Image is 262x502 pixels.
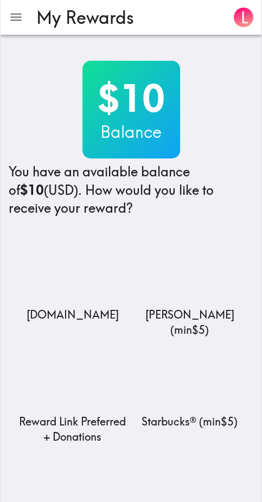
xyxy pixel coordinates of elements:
[18,307,127,322] p: [DOMAIN_NAME]
[20,182,44,198] b: $10
[136,307,244,338] p: [PERSON_NAME] ( min $5 )
[136,239,244,307] img: Lowe's
[18,346,127,444] a: Reward Link Preferred + DonationsReward Link Preferred + Donations
[9,163,253,218] h4: You have an available balance of (USD) . How would you like to receive your reward?
[36,7,221,28] h3: My Rewards
[82,120,180,143] h3: Balance
[136,239,244,338] a: Lowe's[PERSON_NAME] (min$5)
[18,239,127,322] a: Amazon.com[DOMAIN_NAME]
[136,346,244,429] a: Starbucks®Starbucks® (min$5)
[18,414,127,444] p: Reward Link Preferred + Donations
[18,239,127,307] img: Amazon.com
[136,414,244,429] p: Starbucks® ( min $5 )
[82,76,180,120] h2: $10
[18,346,127,414] img: Reward Link Preferred + Donations
[136,346,244,414] img: Starbucks®
[241,8,248,27] span: L
[229,3,258,31] button: L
